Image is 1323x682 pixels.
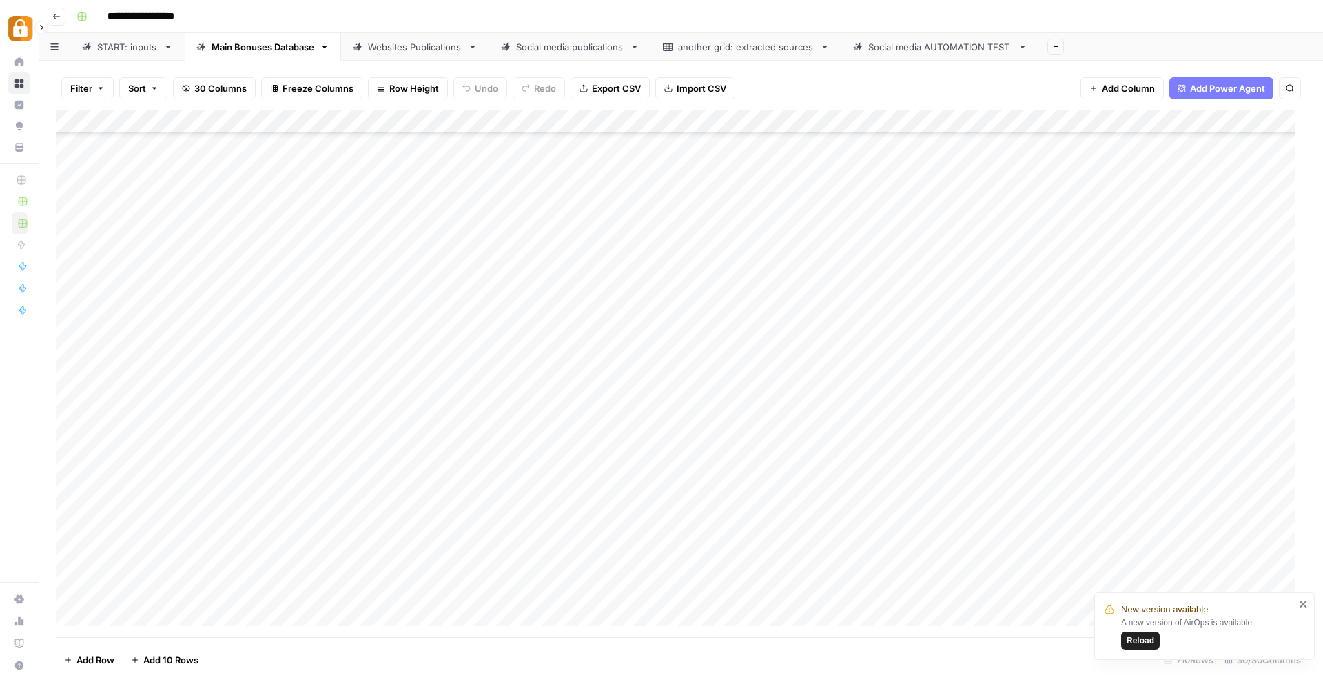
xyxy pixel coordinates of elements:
[119,77,167,99] button: Sort
[76,653,114,667] span: Add Row
[516,40,624,54] div: Social media publications
[261,77,362,99] button: Freeze Columns
[128,81,146,95] span: Sort
[8,137,30,159] a: Your Data
[212,40,314,54] div: Main Bonuses Database
[8,16,33,41] img: Adzz Logo
[489,33,651,61] a: Social media publications
[185,33,341,61] a: Main Bonuses Database
[1102,81,1155,95] span: Add Column
[1169,77,1273,99] button: Add Power Agent
[341,33,489,61] a: Websites Publications
[123,649,207,671] button: Add 10 Rows
[1219,649,1306,671] div: 30/30 Columns
[513,77,565,99] button: Redo
[1121,603,1208,616] span: New version available
[1299,599,1309,610] button: close
[841,33,1039,61] a: Social media AUTOMATION TEST
[655,77,735,99] button: Import CSV
[8,51,30,73] a: Home
[8,11,30,46] button: Workspace: Adzz
[194,81,247,95] span: 30 Columns
[1127,634,1154,647] span: Reload
[173,77,256,99] button: 30 Columns
[8,610,30,632] a: Usage
[1121,632,1160,650] button: Reload
[475,81,498,95] span: Undo
[1158,649,1219,671] div: 710 Rows
[143,653,198,667] span: Add 10 Rows
[534,81,556,95] span: Redo
[8,72,30,94] a: Browse
[1190,81,1265,95] span: Add Power Agent
[8,632,30,654] a: Learning Hub
[97,40,158,54] div: START: inputs
[651,33,841,61] a: another grid: extracted sources
[61,77,114,99] button: Filter
[678,40,814,54] div: another grid: extracted sources
[677,81,726,95] span: Import CSV
[70,81,92,95] span: Filter
[8,94,30,116] a: Insights
[389,81,439,95] span: Row Height
[8,115,30,137] a: Opportunities
[453,77,507,99] button: Undo
[368,40,462,54] div: Websites Publications
[368,77,448,99] button: Row Height
[1121,616,1295,650] div: A new version of AirOps is available.
[70,33,185,61] a: START: inputs
[283,81,353,95] span: Freeze Columns
[592,81,641,95] span: Export CSV
[56,649,123,671] button: Add Row
[571,77,650,99] button: Export CSV
[1080,77,1164,99] button: Add Column
[8,654,30,676] button: Help + Support
[8,588,30,610] a: Settings
[868,40,1012,54] div: Social media AUTOMATION TEST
